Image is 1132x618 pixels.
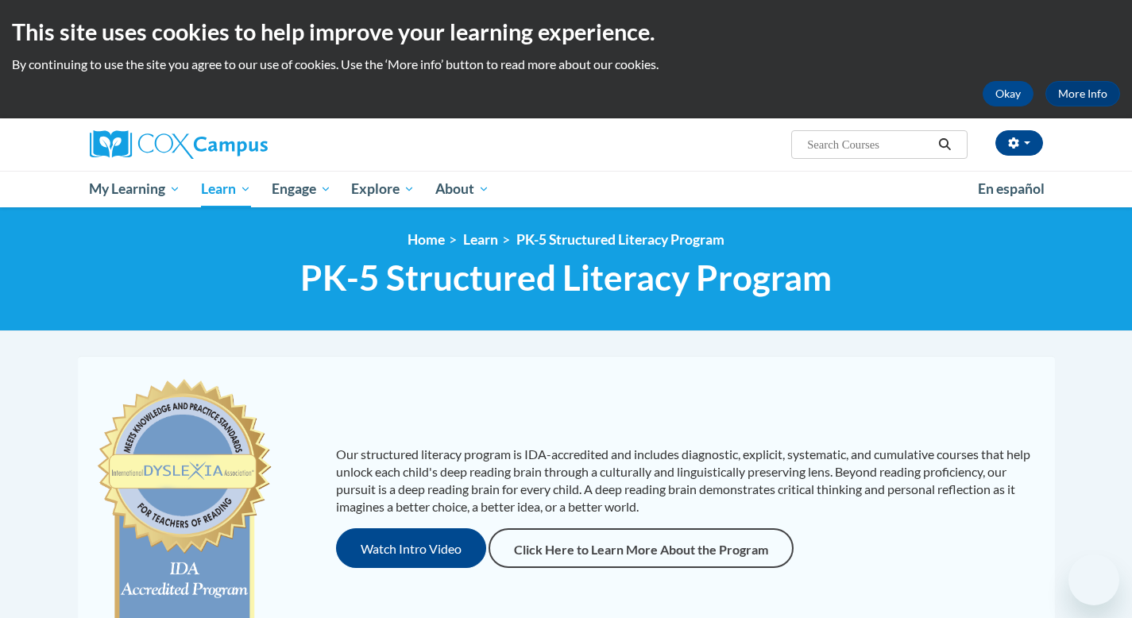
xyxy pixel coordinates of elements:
button: Okay [983,81,1033,106]
button: Account Settings [995,130,1043,156]
a: More Info [1045,81,1120,106]
p: By continuing to use the site you agree to our use of cookies. Use the ‘More info’ button to read... [12,56,1120,73]
iframe: Button to launch messaging window [1068,554,1119,605]
span: Engage [272,180,331,199]
input: Search Courses [806,135,933,154]
a: Home [408,231,445,248]
span: Learn [201,180,251,199]
span: En español [978,180,1045,197]
button: Watch Intro Video [336,528,486,568]
a: Learn [463,231,498,248]
span: PK-5 Structured Literacy Program [300,257,832,299]
a: Click Here to Learn More About the Program [489,528,794,568]
a: En español [968,172,1055,206]
a: Cox Campus [90,130,392,159]
a: About [425,171,500,207]
button: Search [933,135,956,154]
a: Explore [341,171,425,207]
span: About [435,180,489,199]
span: My Learning [89,180,180,199]
a: PK-5 Structured Literacy Program [516,231,724,248]
div: Main menu [66,171,1067,207]
a: My Learning [79,171,191,207]
p: Our structured literacy program is IDA-accredited and includes diagnostic, explicit, systematic, ... [336,446,1039,516]
span: Explore [351,180,415,199]
a: Engage [261,171,342,207]
img: Cox Campus [90,130,268,159]
h2: This site uses cookies to help improve your learning experience. [12,16,1120,48]
a: Learn [191,171,261,207]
